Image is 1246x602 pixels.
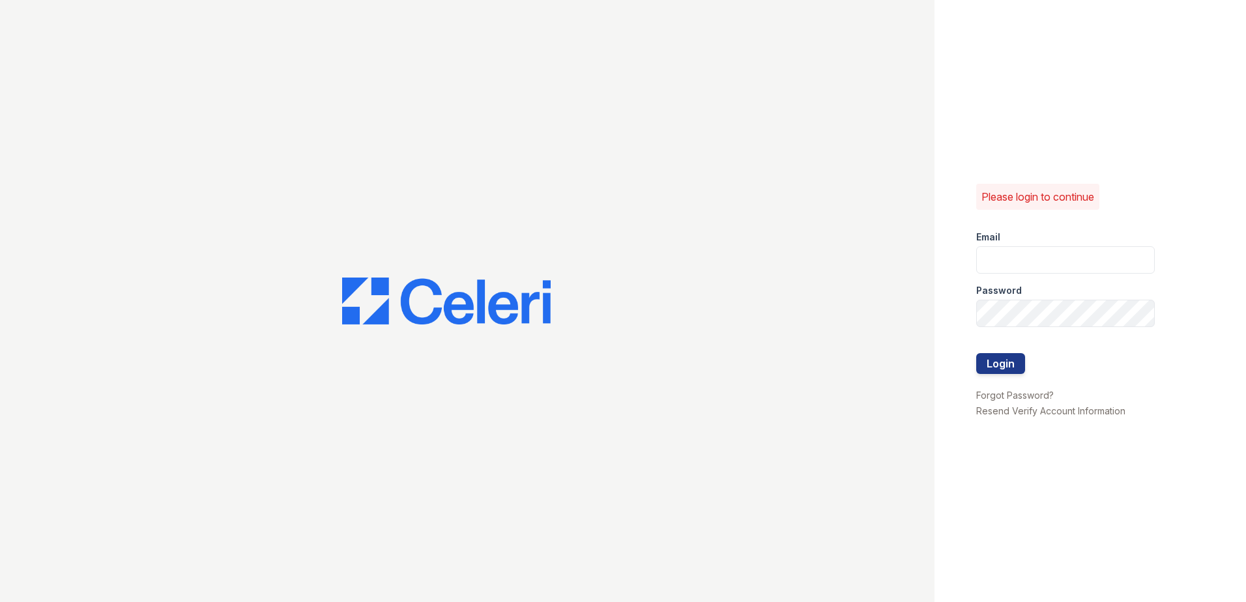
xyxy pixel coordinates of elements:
a: Forgot Password? [976,390,1054,401]
img: CE_Logo_Blue-a8612792a0a2168367f1c8372b55b34899dd931a85d93a1a3d3e32e68fde9ad4.png [342,278,551,324]
a: Resend Verify Account Information [976,405,1125,416]
button: Login [976,353,1025,374]
p: Please login to continue [981,189,1094,205]
label: Password [976,284,1022,297]
label: Email [976,231,1000,244]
